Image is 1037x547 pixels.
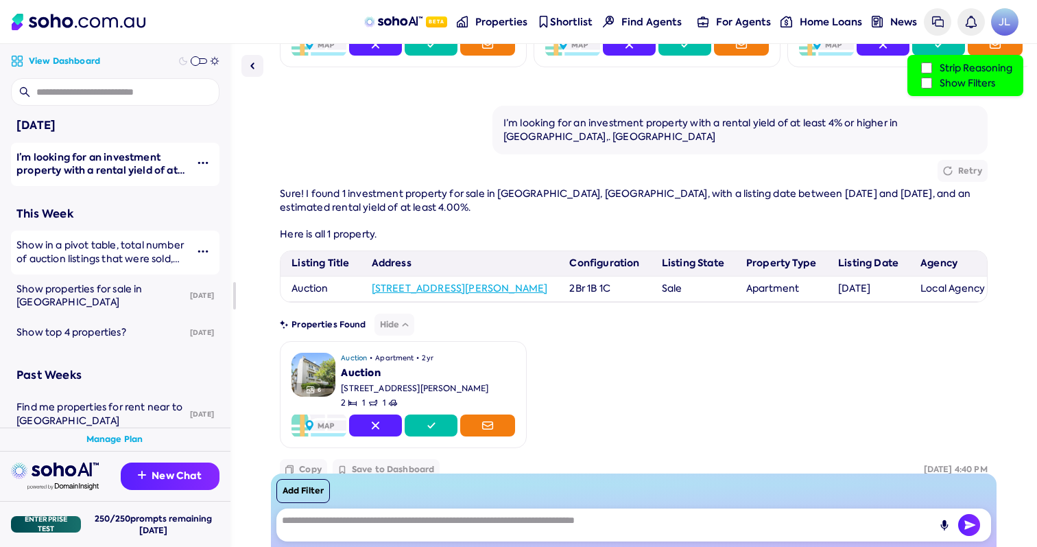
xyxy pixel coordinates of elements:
[422,353,433,364] span: 2yr
[558,251,650,276] th: Configuration
[924,464,988,476] div: [DATE] 4:40 PM
[362,397,377,409] span: 1
[369,399,377,407] img: Bathrooms
[716,15,771,29] span: For Agents
[281,277,360,302] td: Auction
[244,58,261,74] img: Sidebar toggle icon
[341,397,357,409] span: 2
[965,16,977,27] img: bell icon
[16,205,214,223] div: This Week
[280,314,987,336] div: Properties Found
[538,16,549,27] img: shortlist-nav icon
[276,479,330,503] button: Add Filter
[457,16,468,27] img: properties-nav icon
[698,16,709,27] img: for-agents-nav icon
[16,151,187,178] div: I’m looking for an investment property with a rental yield of at least 4% or higher in paddington
[341,353,367,364] span: Auction
[285,465,294,476] img: Copy icon
[651,251,735,276] th: Listing State
[11,275,184,318] a: Show properties for sale in [GEOGRAPHIC_DATA]
[198,246,208,257] img: More icon
[909,277,1014,302] td: Local Agency Co.
[503,117,977,143] div: I’m looking for an investment property with a rental yield of at least 4% or higher in [GEOGRAPHI...
[545,34,600,56] img: Map
[280,187,970,240] span: Sure! I found 1 investment property for sale in [GEOGRAPHIC_DATA], [GEOGRAPHIC_DATA], with a list...
[11,55,100,67] a: View Dashboard
[550,15,593,29] span: Shortlist
[383,397,397,409] span: 1
[416,353,419,364] span: •
[943,166,953,176] img: Retry icon
[291,34,346,56] img: Map
[364,16,422,27] img: sohoAI logo
[827,277,909,302] td: [DATE]
[291,415,346,437] img: Map
[780,16,792,27] img: for-agents-nav icon
[121,463,219,490] button: New Chat
[86,513,219,536] div: 250 / 250 prompts remaining [DATE]
[918,60,1012,75] label: Strip Reasoning
[307,386,315,394] img: Gallery Icon
[198,157,208,168] img: More icon
[11,318,184,348] a: Show top 4 properties?
[16,283,184,310] div: Show properties for sale in mornington peninsula
[16,239,186,318] span: Show in a pivot table, total number of auction listings that were sold, total withdrawn, total of...
[909,251,1014,276] th: Agency
[957,8,985,36] a: Notifications
[799,34,854,56] img: Map
[921,62,932,73] input: Strip Reasoning
[735,277,827,302] td: Apartment
[184,281,219,311] div: [DATE]
[341,366,515,380] div: Auction
[890,15,917,29] span: News
[348,399,357,407] img: Bedrooms
[318,386,321,394] span: 6
[958,514,980,536] button: Send
[11,516,81,533] div: Enterprise Test
[921,78,932,89] input: Show Filters
[184,318,219,348] div: [DATE]
[184,399,219,430] div: [DATE]
[12,14,145,30] img: Soho Logo
[991,8,1018,36] a: Avatar of Jonathan Lui
[291,353,335,397] img: Property
[991,8,1018,36] span: JL
[426,16,447,27] span: Beta
[27,483,99,490] img: Data provided by Domain Insight
[280,459,327,481] button: Copy
[651,277,735,302] td: Sale
[558,277,650,302] td: 2Br 1B 1C
[281,251,360,276] th: Listing Title
[11,393,184,436] a: Find me properties for rent near to [GEOGRAPHIC_DATA]
[621,15,682,29] span: Find Agents
[475,15,527,29] span: Properties
[16,283,143,309] span: Show properties for sale in [GEOGRAPHIC_DATA]
[16,150,184,205] span: I’m looking for an investment property with a rental yield of at least 4% or higher in [GEOGRAPHI...
[932,16,944,27] img: messages icon
[389,399,397,407] img: Carspots
[361,251,559,276] th: Address
[138,471,146,479] img: Recommendation icon
[872,16,883,27] img: news-nav icon
[333,459,440,481] button: Save to Dashboard
[16,117,214,135] div: [DATE]
[827,251,909,276] th: Listing Date
[938,160,988,182] button: Retry
[924,8,951,36] a: Messages
[16,401,184,428] div: Find me properties for rent near to Melbourne University
[370,353,372,364] span: •
[603,16,615,27] img: Find agents icon
[11,231,187,274] a: Show in a pivot table, total number of auction listings that were sold, total withdrawn, total of...
[16,326,126,338] span: Show top 4 properties?
[933,514,955,536] button: Record Audio
[735,251,827,276] th: Property Type
[800,15,862,29] span: Home Loans
[16,239,187,266] div: Show in a pivot table, total number of auction listings that were sold, total withdrawn, total of...
[918,75,1012,91] label: Show Filters
[341,383,515,395] div: [STREET_ADDRESS][PERSON_NAME]
[11,463,99,479] img: sohoai logo
[16,366,214,384] div: Past Weeks
[280,341,527,447] a: PropertyGallery Icon6Auction•Apartment•2yrAuction[STREET_ADDRESS][PERSON_NAME]2Bedrooms1Bathrooms...
[86,434,143,445] a: Manage Plan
